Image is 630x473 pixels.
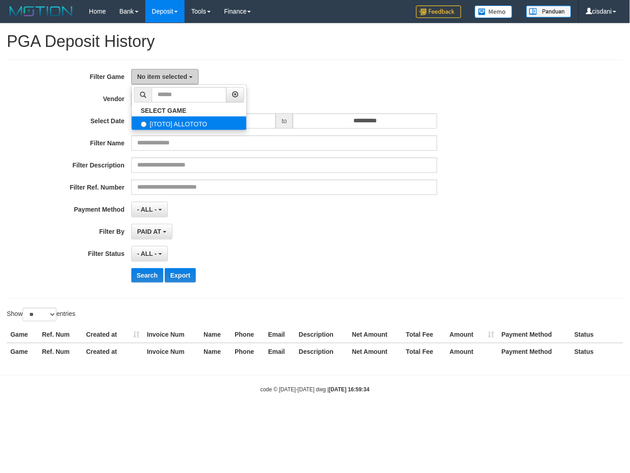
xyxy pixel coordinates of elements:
[38,343,83,360] th: Ref. Num
[231,343,264,360] th: Phone
[403,343,446,360] th: Total Fee
[137,228,161,235] span: PAID AT
[403,326,446,343] th: Total Fee
[7,32,623,51] h1: PGA Deposit History
[200,326,231,343] th: Name
[260,386,370,393] small: code © [DATE]-[DATE] dwg |
[571,343,623,360] th: Status
[83,343,144,360] th: Created at
[498,343,571,360] th: Payment Method
[231,326,264,343] th: Phone
[7,326,38,343] th: Game
[295,326,348,343] th: Description
[132,105,246,116] a: SELECT GAME
[131,246,168,261] button: - ALL -
[200,343,231,360] th: Name
[131,69,199,84] button: No item selected
[137,206,157,213] span: - ALL -
[416,5,461,18] img: Feedback.jpg
[141,107,186,114] b: SELECT GAME
[571,326,623,343] th: Status
[7,343,38,360] th: Game
[83,326,144,343] th: Created at
[132,116,246,130] label: [ITOTO] ALLOTOTO
[137,250,157,257] span: - ALL -
[38,326,83,343] th: Ref. Num
[348,343,403,360] th: Net Amount
[165,268,195,283] button: Export
[131,224,172,239] button: PAID AT
[137,73,187,80] span: No item selected
[141,121,147,127] input: [ITOTO] ALLOTOTO
[526,5,571,18] img: panduan.png
[348,326,403,343] th: Net Amount
[446,343,498,360] th: Amount
[498,326,571,343] th: Payment Method
[131,202,168,217] button: - ALL -
[144,326,200,343] th: Invoice Num
[295,343,348,360] th: Description
[7,5,75,18] img: MOTION_logo.png
[329,386,370,393] strong: [DATE] 16:59:34
[144,343,200,360] th: Invoice Num
[446,326,498,343] th: Amount
[276,113,293,129] span: to
[264,326,295,343] th: Email
[264,343,295,360] th: Email
[131,268,163,283] button: Search
[475,5,513,18] img: Button%20Memo.svg
[7,308,75,321] label: Show entries
[23,308,56,321] select: Showentries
